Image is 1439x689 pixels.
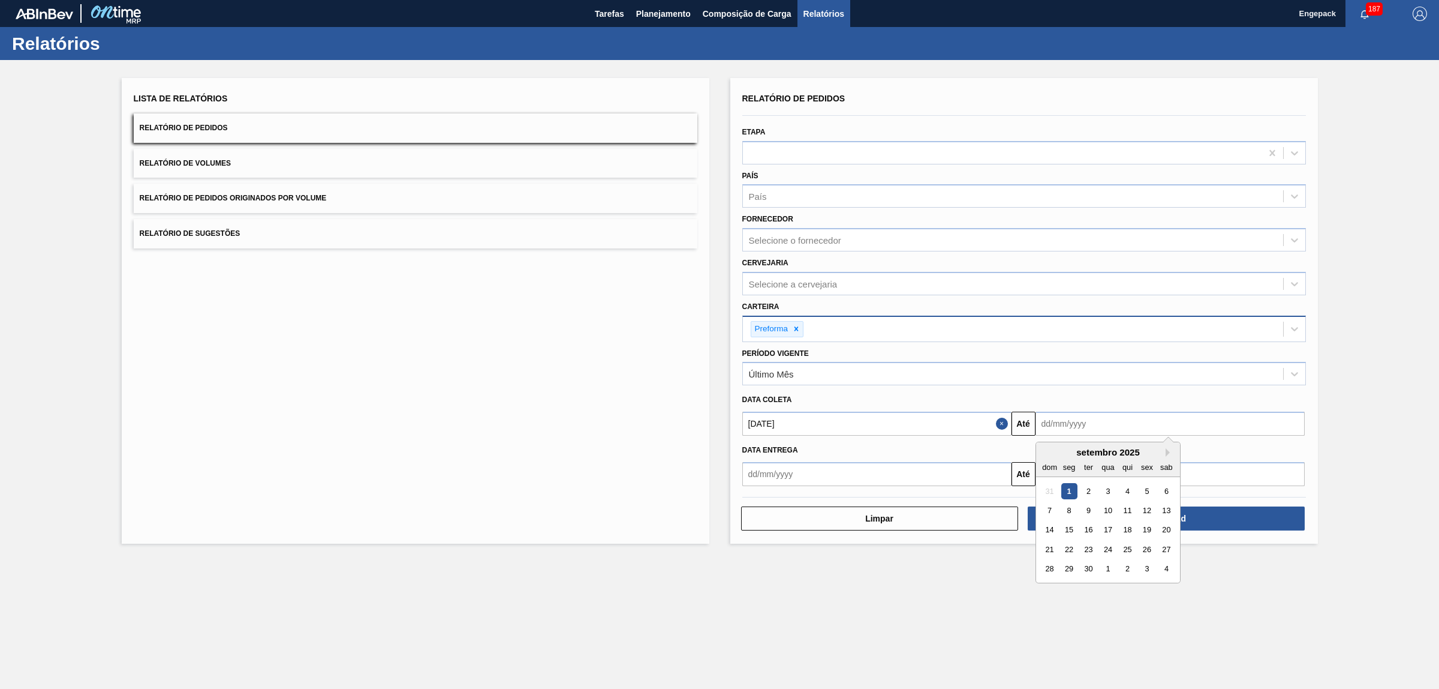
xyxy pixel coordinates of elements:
[742,446,798,454] span: Data entrega
[1080,459,1096,475] div: ter
[1139,459,1155,475] div: sex
[742,259,788,267] label: Cervejaria
[1139,561,1155,577] div: Choose sexta-feira, 3 de outubro de 2025
[1080,522,1096,538] div: Choose terça-feira, 16 de setembro de 2025
[1080,502,1096,519] div: Choose terça-feira, 9 de setembro de 2025
[134,149,697,178] button: Relatório de Volumes
[1040,481,1176,579] div: month 2025-09
[749,235,841,245] div: Selecione o fornecedor
[1158,561,1174,577] div: Choose sábado, 4 de outubro de 2025
[1061,483,1077,499] div: Choose segunda-feira, 1 de setembro de 2025
[1139,502,1155,519] div: Choose sexta-feira, 12 de setembro de 2025
[749,369,794,379] div: Último Mês
[1061,541,1077,558] div: Choose segunda-feira, 22 de setembro de 2025
[595,7,624,21] span: Tarefas
[1158,459,1174,475] div: sab
[1061,502,1077,519] div: Choose segunda-feira, 8 de setembro de 2025
[1041,502,1058,519] div: Choose domingo, 7 de setembro de 2025
[1366,2,1383,16] span: 187
[1119,561,1135,577] div: Choose quinta-feira, 2 de outubro de 2025
[1119,459,1135,475] div: qui
[1035,412,1305,436] input: dd/mm/yyyy
[742,349,809,358] label: Período Vigente
[1158,502,1174,519] div: Choose sábado, 13 de setembro de 2025
[742,215,793,223] label: Fornecedor
[1119,483,1135,499] div: Choose quinta-feira, 4 de setembro de 2025
[741,507,1018,531] button: Limpar
[1158,541,1174,558] div: Choose sábado, 27 de setembro de 2025
[1100,502,1116,519] div: Choose quarta-feira, 10 de setembro de 2025
[1041,522,1058,538] div: Choose domingo, 14 de setembro de 2025
[1061,459,1077,475] div: seg
[703,7,791,21] span: Composição de Carga
[749,191,767,202] div: País
[1041,459,1058,475] div: dom
[1061,522,1077,538] div: Choose segunda-feira, 15 de setembro de 2025
[140,159,231,167] span: Relatório de Volumes
[134,184,697,213] button: Relatório de Pedidos Originados por Volume
[1080,561,1096,577] div: Choose terça-feira, 30 de setembro de 2025
[1413,7,1427,21] img: Logout
[1080,541,1096,558] div: Choose terça-feira, 23 de setembro de 2025
[751,322,790,337] div: Preforma
[1139,483,1155,499] div: Choose sexta-feira, 5 de setembro de 2025
[1041,541,1058,558] div: Choose domingo, 21 de setembro de 2025
[140,229,240,238] span: Relatório de Sugestões
[742,462,1011,486] input: dd/mm/yyyy
[1100,459,1116,475] div: qua
[1345,5,1384,22] button: Notificações
[1061,561,1077,577] div: Choose segunda-feira, 29 de setembro de 2025
[1011,412,1035,436] button: Até
[1119,522,1135,538] div: Choose quinta-feira, 18 de setembro de 2025
[1100,522,1116,538] div: Choose quarta-feira, 17 de setembro de 2025
[803,7,844,21] span: Relatórios
[1119,502,1135,519] div: Choose quinta-feira, 11 de setembro de 2025
[742,172,758,180] label: País
[742,412,1011,436] input: dd/mm/yyyy
[749,278,838,289] div: Selecione a cervejaria
[1041,483,1058,499] div: Not available domingo, 31 de agosto de 2025
[1158,483,1174,499] div: Choose sábado, 6 de setembro de 2025
[1139,522,1155,538] div: Choose sexta-feira, 19 de setembro de 2025
[742,128,766,136] label: Etapa
[140,124,228,132] span: Relatório de Pedidos
[134,113,697,143] button: Relatório de Pedidos
[1166,448,1174,457] button: Next Month
[1158,522,1174,538] div: Choose sábado, 20 de setembro de 2025
[1119,541,1135,558] div: Choose quinta-feira, 25 de setembro de 2025
[742,396,792,404] span: Data coleta
[1041,561,1058,577] div: Choose domingo, 28 de setembro de 2025
[1011,462,1035,486] button: Até
[636,7,691,21] span: Planejamento
[1080,483,1096,499] div: Choose terça-feira, 2 de setembro de 2025
[16,8,73,19] img: TNhmsLtSVTkK8tSr43FrP2fwEKptu5GPRR3wAAAABJRU5ErkJggg==
[1028,507,1305,531] button: Download
[134,94,228,103] span: Lista de Relatórios
[1100,541,1116,558] div: Choose quarta-feira, 24 de setembro de 2025
[12,37,225,50] h1: Relatórios
[742,94,845,103] span: Relatório de Pedidos
[140,194,327,202] span: Relatório de Pedidos Originados por Volume
[1100,483,1116,499] div: Choose quarta-feira, 3 de setembro de 2025
[1139,541,1155,558] div: Choose sexta-feira, 26 de setembro de 2025
[996,412,1011,436] button: Close
[742,302,779,311] label: Carteira
[1100,561,1116,577] div: Choose quarta-feira, 1 de outubro de 2025
[1036,447,1180,457] div: setembro 2025
[134,219,697,248] button: Relatório de Sugestões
